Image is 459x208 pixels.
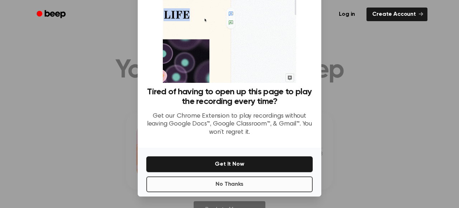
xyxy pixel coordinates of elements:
p: Get our Chrome Extension to play recordings without leaving Google Docs™, Google Classroom™, & Gm... [146,112,313,137]
h3: Tired of having to open up this page to play the recording every time? [146,87,313,107]
a: Beep [32,8,72,22]
button: No Thanks [146,176,313,192]
a: Log in [332,6,362,23]
a: Create Account [366,8,427,21]
button: Get It Now [146,156,313,172]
